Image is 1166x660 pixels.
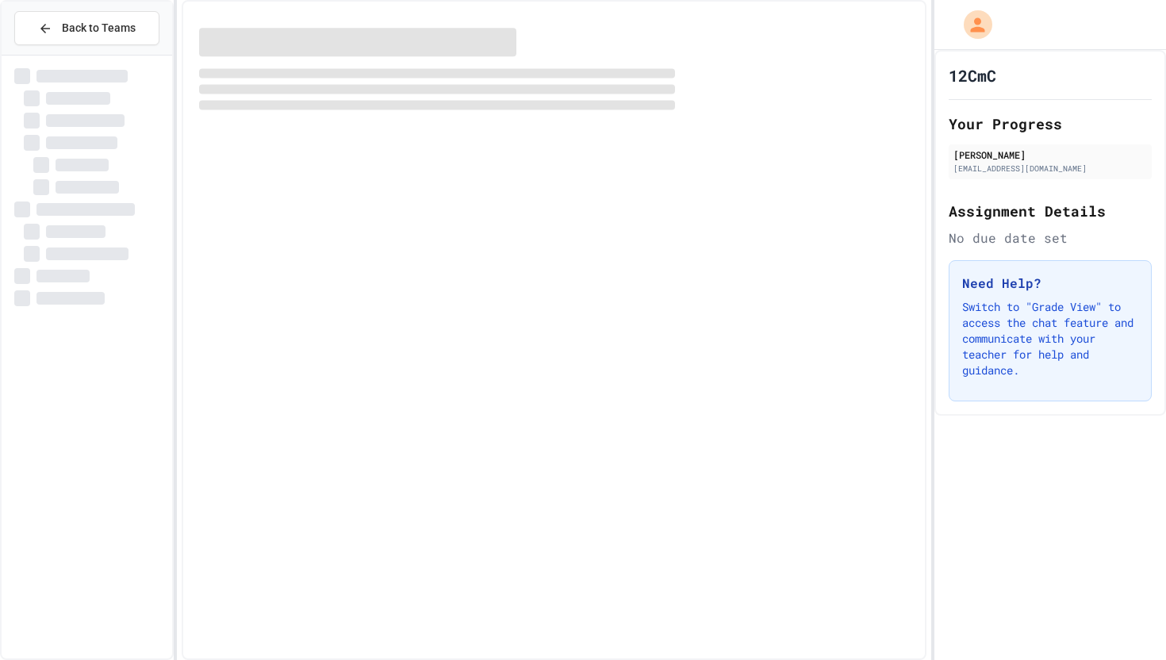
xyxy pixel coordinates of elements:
[962,274,1138,293] h3: Need Help?
[947,6,996,43] div: My Account
[949,113,1152,135] h2: Your Progress
[962,299,1138,378] p: Switch to "Grade View" to access the chat feature and communicate with your teacher for help and ...
[14,11,159,45] button: Back to Teams
[949,228,1152,247] div: No due date set
[62,20,136,36] span: Back to Teams
[1099,597,1150,644] iframe: chat widget
[1034,528,1150,595] iframe: chat widget
[953,163,1147,175] div: [EMAIL_ADDRESS][DOMAIN_NAME]
[949,200,1152,222] h2: Assignment Details
[949,64,996,86] h1: 12CmC
[953,148,1147,162] div: [PERSON_NAME]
